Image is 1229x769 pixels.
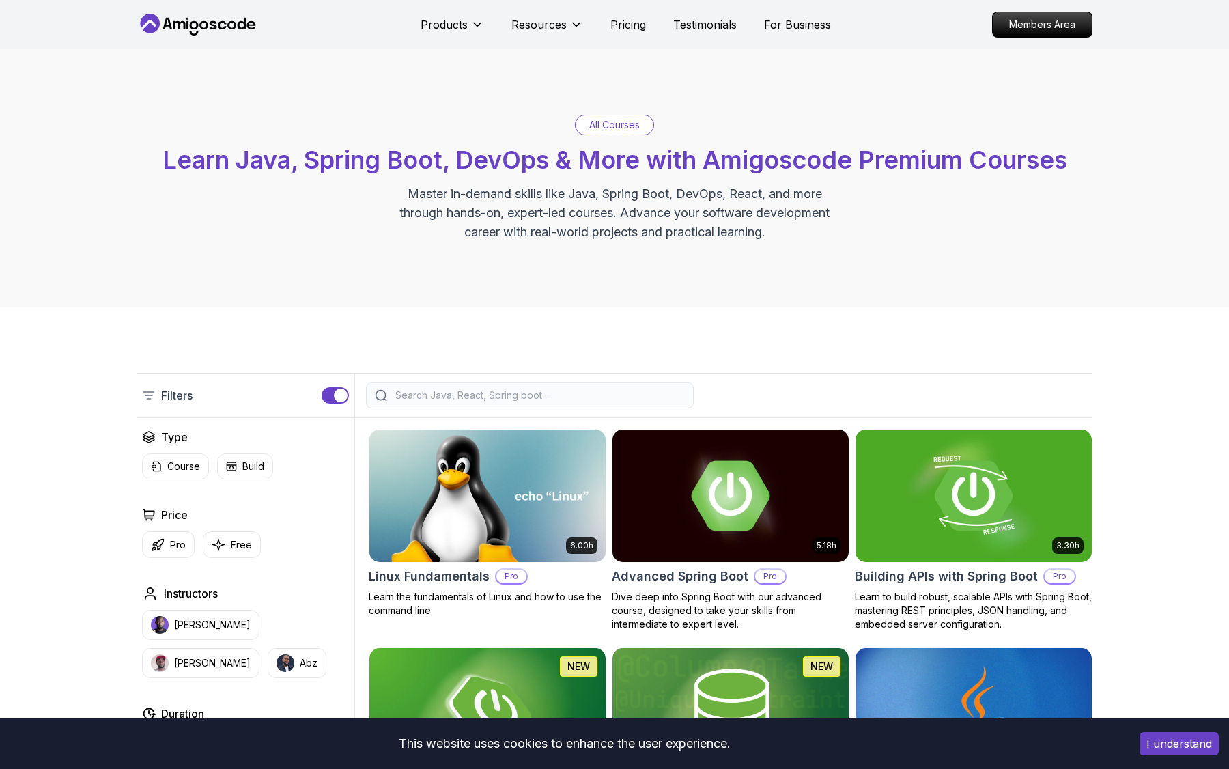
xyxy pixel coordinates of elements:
p: [PERSON_NAME] [174,618,251,632]
p: Filters [161,387,193,404]
h2: Advanced Spring Boot [612,567,748,586]
p: NEW [567,660,590,673]
p: 3.30h [1056,540,1079,551]
p: Build [242,460,264,473]
h2: Type [161,429,188,445]
img: instructor img [151,616,169,634]
p: Master in-demand skills like Java, Spring Boot, DevOps, React, and more through hands-on, expert-... [385,184,844,242]
button: Free [203,531,261,558]
button: instructor imgAbz [268,648,326,678]
button: instructor img[PERSON_NAME] [142,648,259,678]
a: Members Area [992,12,1092,38]
p: Abz [300,656,317,670]
span: Learn Java, Spring Boot, DevOps & More with Amigoscode Premium Courses [163,145,1067,175]
img: Advanced Spring Boot card [612,430,849,562]
button: Resources [511,16,583,44]
a: Testimonials [673,16,737,33]
button: Course [142,453,209,479]
img: instructor img [151,654,169,672]
p: Products [421,16,468,33]
p: NEW [810,660,833,673]
a: Pricing [610,16,646,33]
p: 5.18h [817,540,836,551]
button: Build [217,453,273,479]
button: Pro [142,531,195,558]
p: Course [167,460,200,473]
button: instructor img[PERSON_NAME] [142,610,259,640]
p: Pro [755,570,785,583]
img: Building APIs with Spring Boot card [856,430,1092,562]
a: Advanced Spring Boot card5.18hAdvanced Spring BootProDive deep into Spring Boot with our advanced... [612,429,849,631]
h2: Duration [161,705,204,722]
a: Building APIs with Spring Boot card3.30hBuilding APIs with Spring BootProLearn to build robust, s... [855,429,1092,631]
p: Free [231,538,252,552]
p: Pro [496,570,526,583]
p: Resources [511,16,567,33]
p: Pro [170,538,186,552]
img: Linux Fundamentals card [369,430,606,562]
a: For Business [764,16,831,33]
p: Learn to build robust, scalable APIs with Spring Boot, mastering REST principles, JSON handling, ... [855,590,1092,631]
img: instructor img [277,654,294,672]
button: Products [421,16,484,44]
h2: Instructors [164,585,218,602]
p: Dive deep into Spring Boot with our advanced course, designed to take your skills from intermedia... [612,590,849,631]
p: Learn the fundamentals of Linux and how to use the command line [369,590,606,617]
input: Search Java, React, Spring boot ... [393,389,685,402]
h2: Building APIs with Spring Boot [855,567,1038,586]
h2: Price [161,507,188,523]
button: Accept cookies [1140,732,1219,755]
p: All Courses [589,118,640,132]
a: Linux Fundamentals card6.00hLinux FundamentalsProLearn the fundamentals of Linux and how to use t... [369,429,606,617]
div: This website uses cookies to enhance the user experience. [10,729,1119,759]
p: [PERSON_NAME] [174,656,251,670]
p: 6.00h [570,540,593,551]
h2: Linux Fundamentals [369,567,490,586]
p: Pro [1045,570,1075,583]
p: Members Area [993,12,1092,37]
